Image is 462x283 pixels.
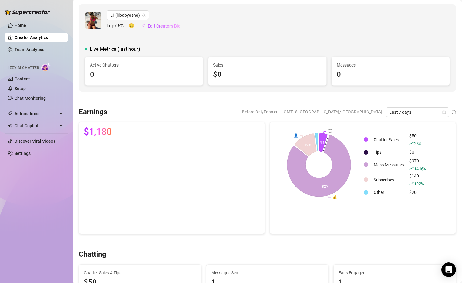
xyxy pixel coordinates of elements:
[15,151,31,156] a: Settings
[337,62,445,68] span: Messages
[409,189,426,196] div: $20
[8,124,12,128] img: Chat Copilot
[452,110,456,114] span: info-circle
[15,109,58,119] span: Automations
[5,9,50,15] img: logo-BBDzfeDw.svg
[414,166,426,171] span: 1416 %
[409,132,426,147] div: $50
[15,121,58,131] span: Chat Copilot
[15,76,30,81] a: Content
[84,269,196,276] span: Chatter Sales & Tips
[337,69,445,80] div: 0
[409,166,414,171] span: rise
[15,96,46,101] a: Chat Monitoring
[41,63,51,71] img: AI Chatter
[110,11,145,20] span: Lil (lilbabyasha)
[148,24,180,28] span: Edit Creator's Bio
[371,188,406,197] td: Other
[442,110,446,114] span: calendar
[107,22,129,30] span: Top 7.6 %
[371,132,406,147] td: Chatter Sales
[242,107,280,116] span: Before OnlyFans cut
[15,23,26,28] a: Home
[15,33,63,42] a: Creator Analytics
[409,158,426,172] div: $970
[129,22,141,30] span: 🙂
[409,149,426,155] div: $0
[409,141,414,145] span: rise
[338,269,451,276] span: Fans Engaged
[90,69,198,80] div: 0
[151,10,156,20] span: ellipsis
[8,111,13,116] span: thunderbolt
[90,46,140,53] span: Live Metrics (last hour)
[332,195,337,199] text: 💰
[284,107,382,116] span: GMT+8 [GEOGRAPHIC_DATA]/[GEOGRAPHIC_DATA]
[142,13,146,17] span: team
[328,129,332,133] text: 💬
[213,62,321,68] span: Sales
[414,181,424,187] span: 192 %
[8,65,39,71] span: Izzy AI Chatter
[389,108,446,117] span: Last 7 days
[79,250,106,259] h3: Chatting
[211,269,324,276] span: Messages Sent
[213,69,321,80] div: $0
[15,47,44,52] a: Team Analytics
[15,86,26,91] a: Setup
[90,62,198,68] span: Active Chatters
[409,173,426,187] div: $140
[141,21,181,31] button: Edit Creator's Bio
[79,107,107,117] h3: Earnings
[371,148,406,157] td: Tips
[294,133,298,137] text: 👤
[371,173,406,187] td: Subscribes
[84,127,112,137] span: $1,180
[85,12,101,29] img: Lil
[414,141,421,146] span: 25 %
[15,139,55,144] a: Discover Viral Videos
[441,262,456,277] div: Open Intercom Messenger
[409,181,414,186] span: rise
[141,24,145,28] span: edit
[371,158,406,172] td: Mass Messages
